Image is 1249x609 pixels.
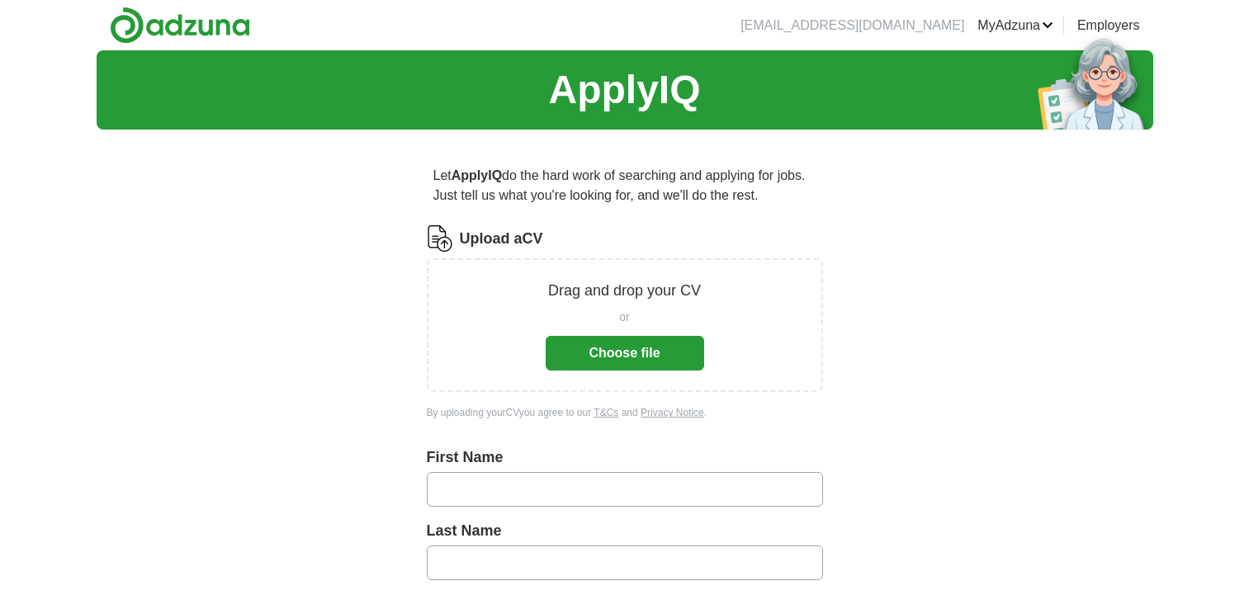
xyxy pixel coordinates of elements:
[548,280,701,302] p: Drag and drop your CV
[641,407,704,418] a: Privacy Notice
[460,228,543,250] label: Upload a CV
[110,7,250,44] img: Adzuna logo
[740,16,964,35] li: [EMAIL_ADDRESS][DOMAIN_NAME]
[427,159,823,212] p: Let do the hard work of searching and applying for jobs. Just tell us what you're looking for, an...
[427,405,823,420] div: By uploading your CV you agree to our and .
[977,16,1053,35] a: MyAdzuna
[548,60,700,120] h1: ApplyIQ
[546,336,704,371] button: Choose file
[594,407,618,418] a: T&Cs
[619,309,629,326] span: or
[427,446,823,469] label: First Name
[427,520,823,542] label: Last Name
[427,225,453,252] img: CV Icon
[452,168,502,182] strong: ApplyIQ
[1077,16,1140,35] a: Employers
